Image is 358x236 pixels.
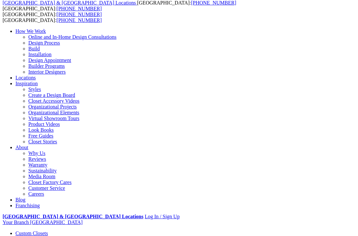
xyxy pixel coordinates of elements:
[57,17,102,23] a: [PHONE_NUMBER]
[3,214,143,219] a: [GEOGRAPHIC_DATA] & [GEOGRAPHIC_DATA] Locations
[28,180,71,185] a: Closet Factory Cares
[28,139,57,144] a: Closet Stories
[28,174,55,179] a: Media Room
[28,63,65,69] a: Builder Programs
[28,57,71,63] a: Design Appointment
[3,220,29,225] span: Your Branch
[28,127,54,133] a: Look Books
[28,104,77,109] a: Organizational Projects
[28,133,53,139] a: Free Guides
[28,116,80,121] a: Virtual Showroom Tours
[28,40,60,46] a: Design Process
[3,220,83,225] a: Your Branch [GEOGRAPHIC_DATA]
[28,168,57,173] a: Sustainability
[15,231,48,236] a: Custom Closets
[3,12,102,23] span: [GEOGRAPHIC_DATA]: [GEOGRAPHIC_DATA]:
[28,110,79,115] a: Organizational Elements
[57,12,102,17] a: [PHONE_NUMBER]
[15,203,40,208] a: Franchising
[28,46,40,51] a: Build
[57,6,102,11] a: [PHONE_NUMBER]
[28,185,65,191] a: Customer Service
[28,156,46,162] a: Reviews
[28,162,47,168] a: Warranty
[28,87,41,92] a: Styles
[15,28,46,34] a: How We Work
[28,69,66,75] a: Interior Designers
[15,81,38,86] a: Inspiration
[15,145,28,150] a: About
[28,34,117,40] a: Online and In-Home Design Consultations
[28,150,45,156] a: Why Us
[15,197,25,202] a: Blog
[28,92,75,98] a: Create a Design Board
[145,214,179,219] a: Log In / Sign Up
[28,191,44,197] a: Careers
[28,121,60,127] a: Product Videos
[15,75,36,80] a: Locations
[28,98,80,104] a: Closet Accessory Videos
[28,52,52,57] a: Installation
[30,220,82,225] span: [GEOGRAPHIC_DATA]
